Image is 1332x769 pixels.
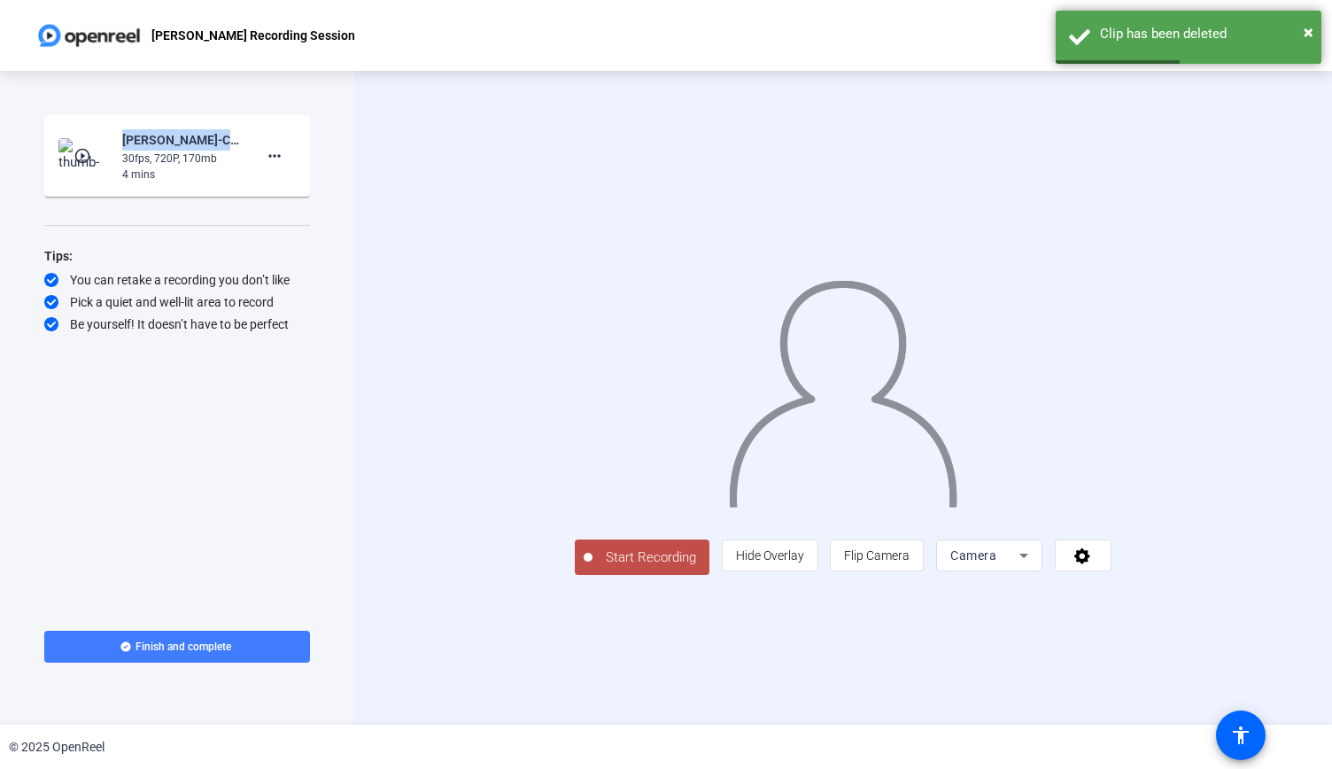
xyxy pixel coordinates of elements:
img: OpenReel logo [35,18,143,53]
span: Start Recording [592,548,709,568]
div: Be yourself! It doesn’t have to be perfect [44,315,310,333]
div: © 2025 OpenReel [9,738,105,757]
img: thumb-nail [58,138,111,174]
div: Pick a quiet and well-lit area to record [44,293,310,311]
mat-icon: more_horiz [264,145,285,167]
span: Finish and complete [136,640,231,654]
div: Tips: [44,245,310,267]
span: × [1304,21,1313,43]
div: 30fps, 720P, 170mb [122,151,241,167]
mat-icon: play_circle_outline [74,147,95,165]
div: [PERSON_NAME]-Customer Impact Series Recordings-[PERSON_NAME] Recording Session-1760133975932-webcam [122,129,241,151]
img: overlay [727,266,959,508]
span: Hide Overlay [736,548,804,563]
button: Start Recording [575,540,709,575]
span: Flip Camera [844,548,910,563]
p: [PERSON_NAME] Recording Session [151,25,355,46]
span: Camera [950,548,996,563]
button: Finish and complete [44,631,310,663]
div: Clip has been deleted [1100,24,1308,44]
mat-icon: accessibility [1230,725,1251,746]
button: Close [1304,19,1313,45]
div: You can retake a recording you don’t like [44,271,310,289]
button: Flip Camera [830,540,924,571]
button: Hide Overlay [722,540,818,571]
div: 4 mins [122,167,241,183]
